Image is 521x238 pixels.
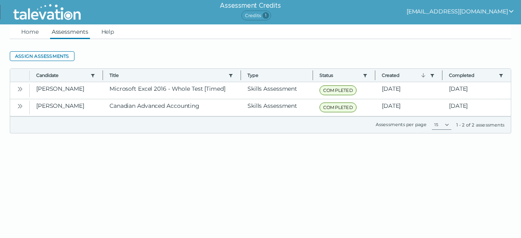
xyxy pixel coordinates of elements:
button: status filter [362,72,368,79]
clr-dg-cell: [PERSON_NAME] [30,99,103,116]
span: Type [247,72,306,79]
cds-icon: Open [17,103,23,109]
clr-dg-cell: Skills Assessment [241,82,313,99]
button: title filter [228,72,234,79]
button: Status [320,72,359,79]
h6: Assessment Credits [220,1,280,11]
button: Open [15,101,25,111]
button: Column resize handle [440,66,445,84]
span: COMPLETED [320,85,357,95]
clr-dg-cell: [DATE] [442,82,511,99]
span: Credits [241,11,271,20]
clr-dg-cell: Microsoft Excel 2016 - Whole Test [Timed] [103,82,241,99]
button: Column resize handle [238,66,243,84]
span: 1 [263,12,269,19]
clr-dg-cell: [PERSON_NAME] [30,82,103,99]
span: COMPLETED [320,103,357,112]
a: Home [20,24,40,39]
clr-dg-cell: [DATE] [375,99,442,116]
button: show user actions [407,7,514,16]
clr-dg-cell: Skills Assessment [241,99,313,116]
cds-icon: Open [17,86,23,92]
button: Column resize handle [100,66,105,84]
button: Column resize handle [372,66,378,84]
button: candidate filter [90,72,96,79]
label: Assessments per page [376,122,427,127]
a: Help [100,24,116,39]
button: Column resize handle [310,66,315,84]
button: Assign assessments [10,51,74,61]
clr-dg-cell: [DATE] [375,82,442,99]
button: Candidate [36,72,87,79]
img: Talevation_Logo_Transparent_white.png [10,2,84,22]
button: completed filter [498,72,504,79]
div: 1 - 2 of 2 assessments [456,122,504,128]
button: created filter [429,72,436,79]
button: Completed [449,72,495,79]
button: Open [15,84,25,94]
a: Assessments [50,24,90,39]
clr-dg-cell: [DATE] [442,99,511,116]
clr-dg-cell: Canadian Advanced Accounting [103,99,241,116]
button: Created [382,72,427,79]
button: Title [109,72,225,79]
